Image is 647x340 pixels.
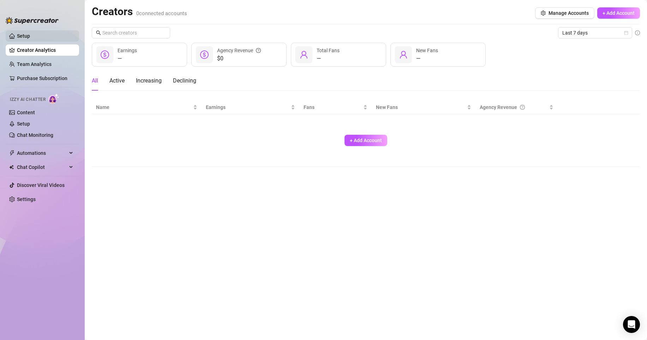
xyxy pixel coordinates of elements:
[6,17,59,24] img: logo-BBDzfeDw.svg
[549,10,589,16] span: Manage Accounts
[416,48,438,53] span: New Fans
[102,29,160,37] input: Search creators
[17,196,36,202] a: Settings
[17,110,35,115] a: Content
[17,33,30,39] a: Setup
[92,77,98,85] div: All
[200,50,209,59] span: dollar-circle
[202,101,299,114] th: Earnings
[624,31,628,35] span: calendar
[118,54,137,63] div: —
[96,103,192,111] span: Name
[101,50,109,59] span: dollar-circle
[10,96,46,103] span: Izzy AI Chatter
[345,135,387,146] button: + Add Account
[416,54,438,63] div: —
[304,103,362,111] span: Fans
[376,103,466,111] span: New Fans
[173,77,196,85] div: Declining
[535,7,594,19] button: Manage Accounts
[136,77,162,85] div: Increasing
[17,61,52,67] a: Team Analytics
[623,316,640,333] div: Open Intercom Messenger
[17,147,67,159] span: Automations
[480,103,548,111] div: Agency Revenue
[399,50,408,59] span: user
[118,48,137,53] span: Earnings
[217,47,261,54] div: Agency Revenue
[317,48,340,53] span: Total Fans
[206,103,289,111] span: Earnings
[17,132,53,138] a: Chat Monitoring
[256,47,261,54] span: question-circle
[9,150,15,156] span: thunderbolt
[92,101,202,114] th: Name
[597,7,640,19] button: + Add Account
[372,101,475,114] th: New Fans
[109,77,125,85] div: Active
[48,93,59,104] img: AI Chatter
[9,165,14,170] img: Chat Copilot
[17,162,67,173] span: Chat Copilot
[299,101,372,114] th: Fans
[17,121,30,127] a: Setup
[520,103,525,111] span: question-circle
[17,73,73,84] a: Purchase Subscription
[603,10,635,16] span: + Add Account
[217,54,261,63] span: $0
[317,54,340,63] div: —
[562,28,628,38] span: Last 7 days
[17,182,65,188] a: Discover Viral Videos
[96,30,101,35] span: search
[635,30,640,35] span: info-circle
[92,5,187,18] h2: Creators
[300,50,308,59] span: user
[17,44,73,56] a: Creator Analytics
[541,11,546,16] span: setting
[350,138,382,143] span: + Add Account
[136,10,187,17] span: 0 connected accounts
